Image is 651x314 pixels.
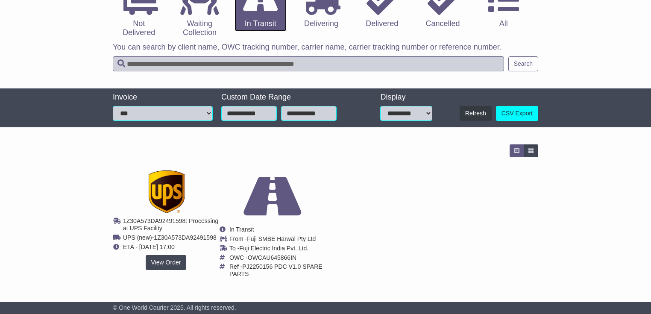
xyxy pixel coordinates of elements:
[123,234,219,244] td: -
[239,245,308,252] span: Fuji Electric India Pvt. Ltd.
[146,255,187,270] a: View Order
[229,235,325,245] td: From -
[154,234,216,241] span: 1Z30A573DA92491598
[221,93,358,102] div: Custom Date Range
[229,226,254,233] span: In Transit
[380,93,432,102] div: Display
[229,254,325,264] td: OWC -
[149,170,185,213] img: GetCarrierServiceDarkLogo
[460,106,492,121] button: Refresh
[229,263,325,278] td: Ref -
[123,217,218,232] span: 1Z30A573DA92491598: Processing at UPS Facility
[113,304,236,311] span: © One World Courier 2025. All rights reserved.
[496,106,538,121] a: CSV Export
[248,254,296,261] span: OWCAU645866IN
[123,244,175,250] span: ETA - [DATE] 17:00
[229,245,325,254] td: To -
[113,93,213,102] div: Invoice
[508,56,538,71] button: Search
[123,234,152,241] span: UPS (new)
[229,263,323,277] span: PJ2250156 PDC V1.0 SPARE PARTS
[113,43,538,52] p: You can search by client name, OWC tracking number, carrier name, carrier tracking number or refe...
[247,235,316,242] span: Fuji SMBE Harwal Pty Ltd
